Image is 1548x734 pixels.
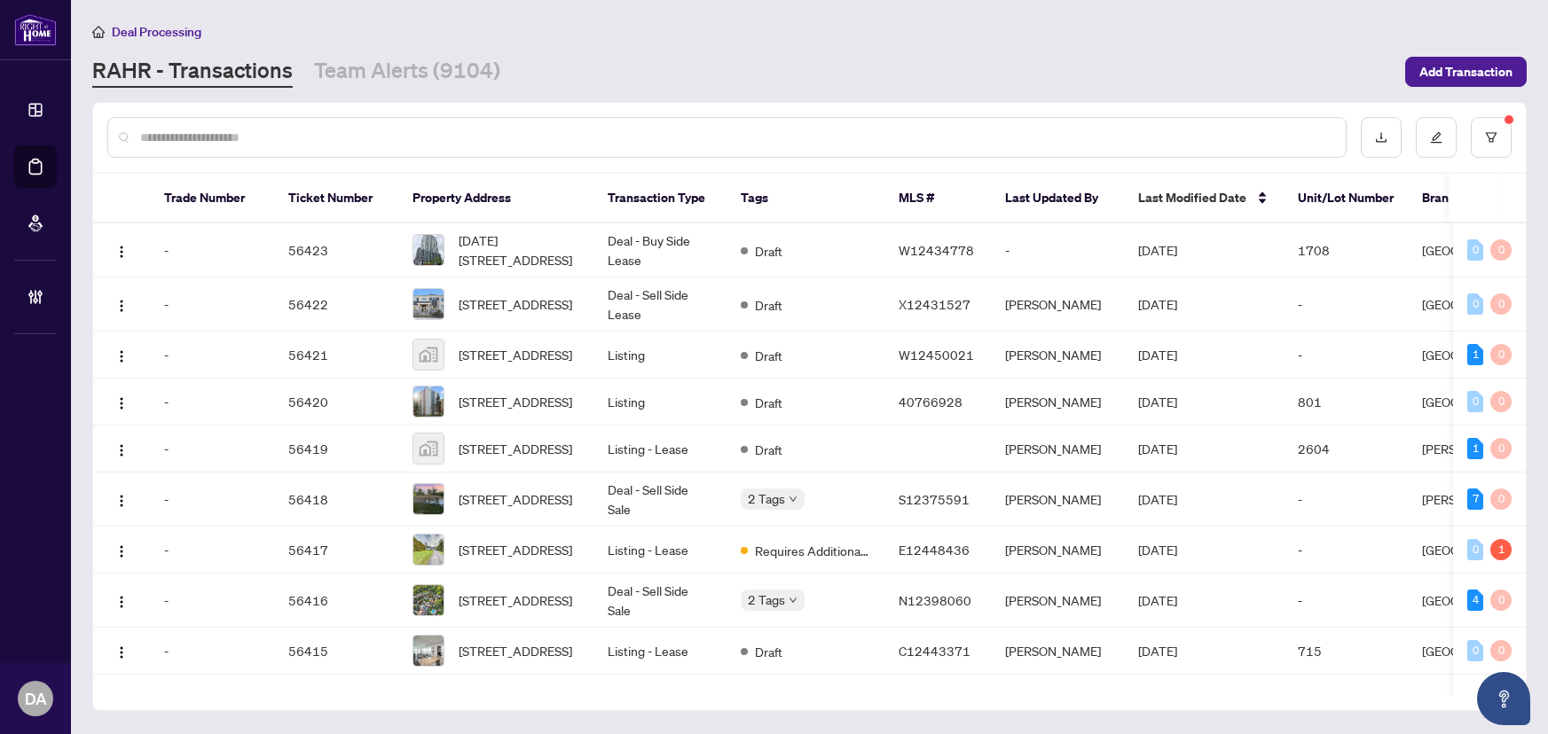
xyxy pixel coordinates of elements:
th: MLS # [884,174,991,223]
img: Logo [114,299,129,313]
th: Last Modified Date [1124,174,1284,223]
span: Draft [755,295,782,315]
td: - [150,332,274,379]
div: 0 [1467,539,1483,560]
button: Logo [107,535,136,564]
span: [DATE] [1138,441,1177,457]
td: 56415 [274,628,398,675]
td: [PERSON_NAME] [991,527,1124,574]
th: Property Address [398,174,593,223]
span: [STREET_ADDRESS] [459,345,572,364]
span: Draft [755,642,782,661]
button: edit [1416,117,1457,158]
td: [PERSON_NAME] [991,332,1124,379]
button: Logo [107,236,136,264]
img: thumbnail-img [413,484,444,514]
button: Logo [107,485,136,513]
th: Tags [727,174,884,223]
a: RAHR - Transactions [92,56,293,88]
span: 2 Tags [748,488,785,509]
img: Logo [114,443,129,457]
td: 56423 [274,223,398,277]
span: W12434778 [899,242,974,258]
img: Logo [114,595,129,609]
div: 1 [1467,344,1483,365]
span: 2 Tags [748,590,785,610]
td: 56418 [274,472,398,527]
span: [DATE] [1138,643,1177,659]
div: 0 [1490,344,1512,365]
span: [DATE] [1138,347,1177,363]
td: - [150,527,274,574]
div: 4 [1467,590,1483,611]
span: [STREET_ADDRESS] [459,540,572,559]
span: 40766928 [899,394,963,410]
span: home [92,26,105,38]
th: Transaction Type [593,174,727,223]
span: Requires Additional Docs [755,541,870,560]
span: down [789,596,798,605]
img: Logo [114,349,129,363]
div: 0 [1490,590,1512,611]
div: 0 [1490,438,1512,459]
td: Deal - Sell Side Lease [593,277,727,332]
td: Listing [593,332,727,379]
td: - [150,628,274,675]
td: - [1284,332,1408,379]
div: 0 [1490,391,1512,412]
button: Open asap [1477,672,1530,725]
span: [STREET_ADDRESS] [459,590,572,610]
span: [DATE] [1138,296,1177,312]
th: Branch [1408,174,1541,223]
div: 0 [1467,391,1483,412]
img: thumbnail-img [413,235,444,265]
td: - [150,472,274,527]
div: 0 [1467,293,1483,315]
td: - [150,277,274,332]
td: 56420 [274,379,398,426]
button: Logo [107,586,136,614]
td: [PERSON_NAME] [991,426,1124,472]
span: [STREET_ADDRESS] [459,641,572,660]
span: N12398060 [899,592,971,608]
div: 1 [1467,438,1483,459]
td: 715 [1284,628,1408,675]
span: Deal Processing [112,24,201,40]
td: [PERSON_NAME] [991,472,1124,527]
td: 56419 [274,426,398,472]
img: Logo [114,544,129,558]
td: - [150,426,274,472]
td: Listing - Lease [593,527,727,574]
img: thumbnail-img [413,433,444,464]
span: DA [25,686,47,711]
img: thumbnail-img [413,535,444,565]
span: Last Modified Date [1138,188,1246,207]
span: Draft [755,241,782,261]
button: Logo [107,434,136,463]
span: filter [1485,131,1497,144]
span: [DATE] [1138,242,1177,258]
span: Draft [755,440,782,459]
span: [DATE] [1138,491,1177,507]
td: 56421 [274,332,398,379]
td: [PERSON_NAME] [991,574,1124,628]
th: Ticket Number [274,174,398,223]
td: - [150,574,274,628]
img: thumbnail-img [413,636,444,666]
button: Logo [107,290,136,318]
td: 801 [1284,379,1408,426]
td: - [150,379,274,426]
th: Last Updated By [991,174,1124,223]
th: Trade Number [150,174,274,223]
span: [STREET_ADDRESS] [459,392,572,411]
td: Deal - Buy Side Lease [593,223,727,277]
th: Unit/Lot Number [1284,174,1408,223]
button: Logo [107,636,136,665]
img: thumbnail-img [413,340,444,370]
td: - [1284,472,1408,527]
span: W12450021 [899,347,974,363]
span: Add Transaction [1419,58,1513,86]
div: 0 [1490,293,1512,315]
span: C12443371 [899,643,970,659]
td: 56417 [274,527,398,574]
